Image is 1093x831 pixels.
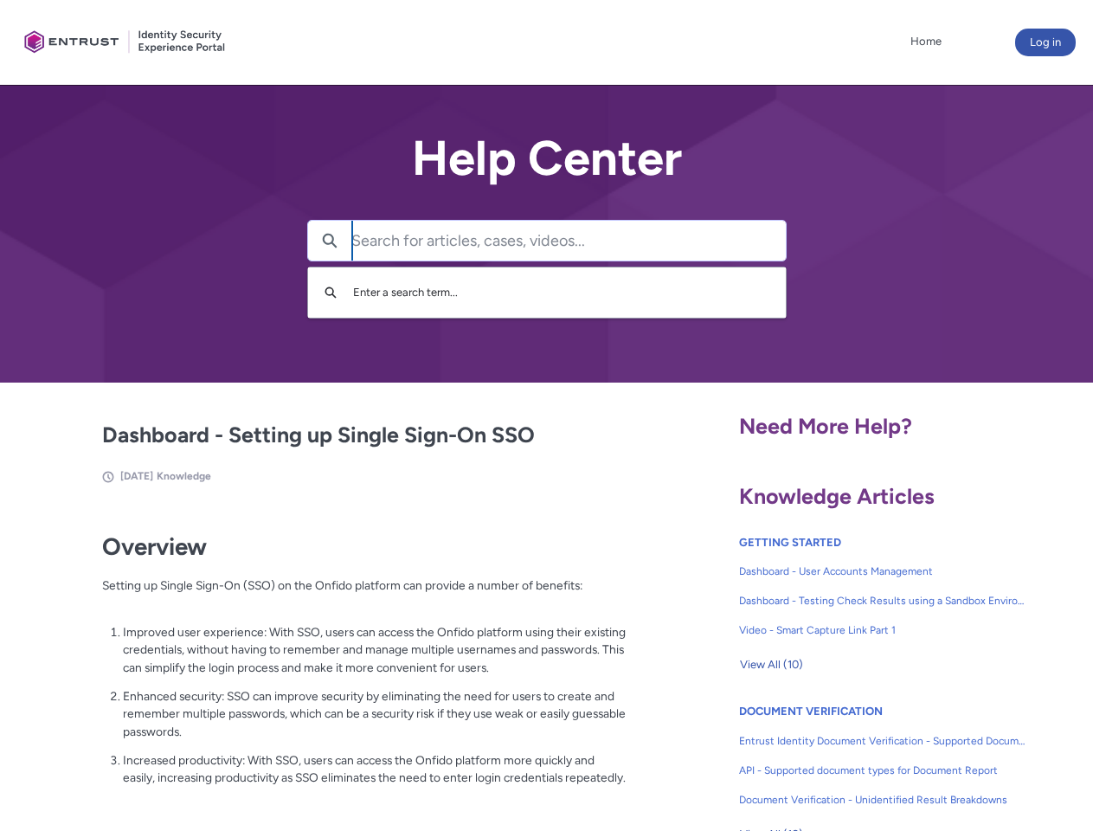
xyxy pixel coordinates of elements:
p: Setting up Single Sign-On (SSO) on the Onfido platform can provide a number of benefits: [102,577,627,612]
a: Document Verification - Unidentified Result Breakdowns [739,785,1026,815]
a: Dashboard - User Accounts Management [739,557,1026,586]
li: Knowledge [157,468,211,484]
span: Enter a search term... [353,286,458,299]
a: DOCUMENT VERIFICATION [739,705,883,718]
span: API - Supported document types for Document Report [739,763,1026,778]
a: Home [906,29,946,55]
button: Search [317,276,344,309]
h2: Help Center [307,132,787,185]
span: Entrust Identity Document Verification - Supported Document type and size [739,733,1026,749]
span: Need More Help? [739,413,912,439]
a: API - Supported document types for Document Report [739,756,1026,785]
span: View All (10) [740,652,803,678]
span: Video - Smart Capture Link Part 1 [739,622,1026,638]
a: Dashboard - Testing Check Results using a Sandbox Environment [739,586,1026,615]
a: GETTING STARTED [739,536,841,549]
button: Log in [1015,29,1076,56]
span: Dashboard - User Accounts Management [739,564,1026,579]
button: Search [308,221,351,261]
span: Document Verification - Unidentified Result Breakdowns [739,792,1026,808]
button: View All (10) [739,651,804,679]
p: Improved user experience: With SSO, users can access the Onfido platform using their existing cre... [123,623,627,677]
p: Increased productivity: With SSO, users can access the Onfido platform more quickly and easily, i... [123,751,627,787]
span: Dashboard - Testing Check Results using a Sandbox Environment [739,593,1026,609]
a: Video - Smart Capture Link Part 1 [739,615,1026,645]
span: Knowledge Articles [739,483,935,509]
span: [DATE] [120,470,153,482]
a: Entrust Identity Document Verification - Supported Document type and size [739,726,1026,756]
strong: Overview [102,532,207,561]
input: Search for articles, cases, videos... [351,221,786,261]
p: Enhanced security: SSO can improve security by eliminating the need for users to create and remem... [123,687,627,741]
h2: Dashboard - Setting up Single Sign-On SSO [102,419,627,452]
